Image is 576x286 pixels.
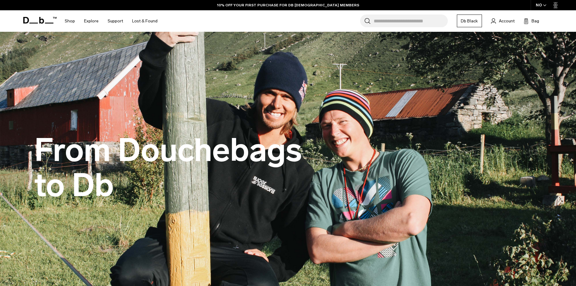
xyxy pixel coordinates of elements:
a: Shop [65,10,75,32]
h1: From Douchebags to Db [34,133,306,203]
a: Support [108,10,123,32]
span: Bag [532,18,539,24]
a: Explore [84,10,99,32]
nav: Main Navigation [60,10,162,32]
span: Account [499,18,515,24]
button: Bag [524,17,539,25]
a: 10% OFF YOUR FIRST PURCHASE FOR DB [DEMOGRAPHIC_DATA] MEMBERS [217,2,359,8]
a: Lost & Found [132,10,158,32]
a: Account [491,17,515,25]
a: Db Black [457,15,482,27]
